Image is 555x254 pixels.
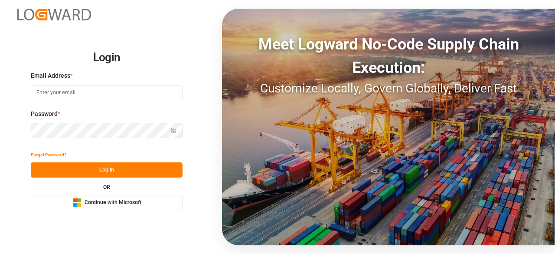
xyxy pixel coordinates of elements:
[31,85,183,100] input: Enter your email
[103,185,110,190] small: OR
[31,162,183,178] button: Log In
[31,195,183,210] button: Continue with Microsoft
[85,199,141,207] span: Continue with Microsoft
[222,79,555,98] div: Customize Locally, Govern Globally, Deliver Fast
[17,9,91,20] img: Logward_new_orange.png
[31,147,66,162] button: Forgot Password?
[222,33,555,79] div: Meet Logward No-Code Supply Chain Execution:
[31,44,183,72] h2: Login
[31,109,58,119] span: Password
[31,71,70,80] span: Email Address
